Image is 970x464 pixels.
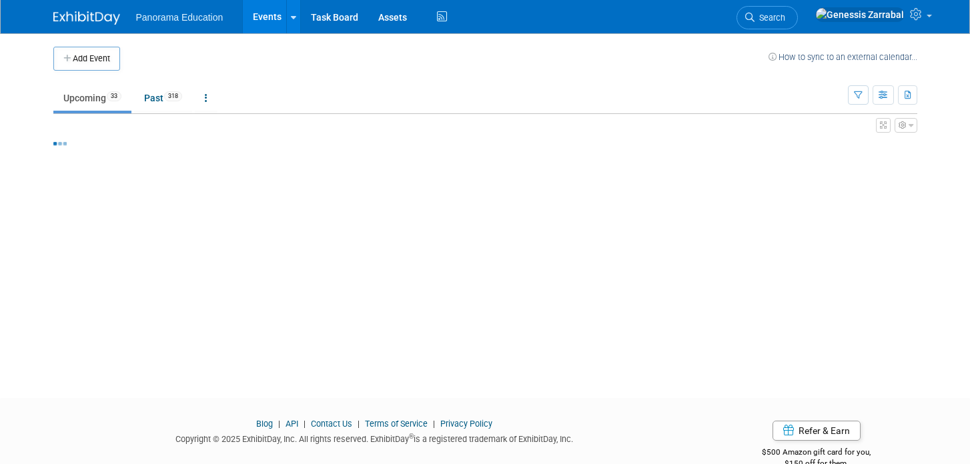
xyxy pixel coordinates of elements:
[136,12,223,23] span: Panorama Education
[53,11,120,25] img: ExhibitDay
[275,419,284,429] span: |
[755,13,785,23] span: Search
[409,433,414,440] sup: ®
[164,91,182,101] span: 318
[286,419,298,429] a: API
[53,47,120,71] button: Add Event
[773,421,861,441] a: Refer & Earn
[440,419,492,429] a: Privacy Policy
[365,419,428,429] a: Terms of Service
[53,142,67,145] img: loading...
[311,419,352,429] a: Contact Us
[300,419,309,429] span: |
[134,85,192,111] a: Past318
[107,91,121,101] span: 33
[737,6,798,29] a: Search
[53,430,696,445] div: Copyright © 2025 ExhibitDay, Inc. All rights reserved. ExhibitDay is a registered trademark of Ex...
[53,85,131,111] a: Upcoming33
[354,419,363,429] span: |
[430,419,438,429] span: |
[769,52,917,62] a: How to sync to an external calendar...
[256,419,273,429] a: Blog
[815,7,905,22] img: Genessis Zarrabal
